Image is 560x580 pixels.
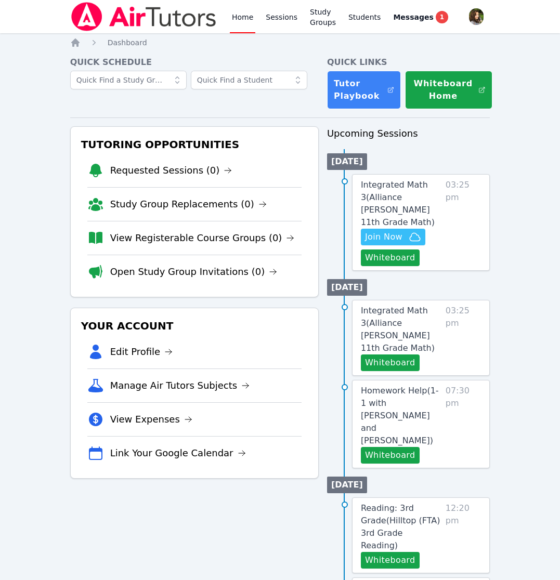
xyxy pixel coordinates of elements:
[361,354,420,371] button: Whiteboard
[108,37,147,48] a: Dashboard
[70,56,319,69] h4: Quick Schedule
[327,477,367,493] li: [DATE]
[79,135,310,154] h3: Tutoring Opportunities
[361,305,441,354] a: Integrated Math 3(Alliance [PERSON_NAME] 11th Grade Math)
[436,11,448,23] span: 1
[361,249,420,266] button: Whiteboard
[446,305,481,371] span: 03:25 pm
[70,2,217,31] img: Air Tutors
[110,412,192,427] a: View Expenses
[361,447,420,464] button: Whiteboard
[327,126,490,141] h3: Upcoming Sessions
[361,306,435,353] span: Integrated Math 3 ( Alliance [PERSON_NAME] 11th Grade Math )
[393,12,433,22] span: Messages
[361,229,425,245] button: Join Now
[110,378,250,393] a: Manage Air Tutors Subjects
[446,385,481,464] span: 07:30 pm
[327,279,367,296] li: [DATE]
[79,317,310,335] h3: Your Account
[110,446,246,460] a: Link Your Google Calendar
[361,385,441,447] a: Homework Help(1-1 with [PERSON_NAME] and [PERSON_NAME])
[365,231,402,243] span: Join Now
[446,502,481,569] span: 12:20 pm
[327,153,367,170] li: [DATE]
[70,71,187,89] input: Quick Find a Study Group
[108,38,147,47] span: Dashboard
[110,231,295,245] a: View Registerable Course Groups (0)
[327,71,401,109] a: Tutor Playbook
[110,345,173,359] a: Edit Profile
[110,197,267,212] a: Study Group Replacements (0)
[405,71,492,109] button: Whiteboard Home
[361,180,435,227] span: Integrated Math 3 ( Alliance [PERSON_NAME] 11th Grade Math )
[110,265,278,279] a: Open Study Group Invitations (0)
[361,386,439,445] span: Homework Help ( 1-1 with [PERSON_NAME] and [PERSON_NAME] )
[110,163,232,178] a: Requested Sessions (0)
[361,502,441,552] a: Reading: 3rd Grade(Hilltop (FTA) 3rd Grade Reading)
[191,71,307,89] input: Quick Find a Student
[361,503,440,550] span: Reading: 3rd Grade ( Hilltop (FTA) 3rd Grade Reading )
[361,179,441,229] a: Integrated Math 3(Alliance [PERSON_NAME] 11th Grade Math)
[70,37,490,48] nav: Breadcrumb
[327,56,490,69] h4: Quick Links
[446,179,481,266] span: 03:25 pm
[361,552,420,569] button: Whiteboard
